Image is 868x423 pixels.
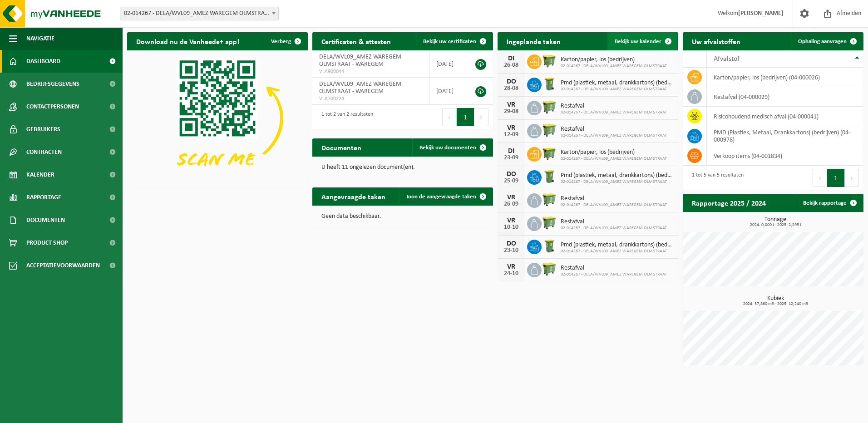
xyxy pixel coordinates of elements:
button: Previous [442,108,457,126]
div: 29-08 [502,108,520,115]
button: 1 [827,169,845,187]
a: Bekijk rapportage [796,194,863,212]
span: Pmd (plastiek, metaal, drankkartons) (bedrijven) [561,172,674,179]
span: 02-014267 - DELA/WVL09_AMEZ WAREGEM OLMSTRAAT [561,133,667,138]
h2: Aangevraagde taken [312,187,395,205]
td: PMD (Plastiek, Metaal, Drankkartons) (bedrijven) (04-000978) [707,126,863,146]
span: Afvalstof [714,55,740,63]
span: 02-014267 - DELA/WVL09_AMEZ WAREGEM OLMSTRAAT [561,226,667,231]
div: 1 tot 2 van 2 resultaten [317,107,373,127]
span: Toon de aangevraagde taken [406,194,476,200]
img: WB-0660-HPE-GN-50 [542,215,557,231]
span: Restafval [561,126,667,133]
span: 2024: 0,000 t - 2025: 2,295 t [687,223,863,227]
span: Kalender [26,163,54,186]
div: 23-09 [502,155,520,161]
button: 1 [457,108,474,126]
div: 12-09 [502,132,520,138]
span: Verberg [271,39,291,44]
span: Pmd (plastiek, metaal, drankkartons) (bedrijven) [561,79,674,87]
span: Documenten [26,209,65,231]
span: 02-014267 - DELA/WVL09_AMEZ WAREGEM OLMSTRAAT [561,64,667,69]
span: 02-014267 - DELA/WVL09_AMEZ WAREGEM OLMSTRAAT [561,272,667,277]
td: [DATE] [429,50,466,78]
a: Bekijk uw kalender [607,32,677,50]
img: WB-0240-HPE-GN-50 [542,169,557,184]
span: Acceptatievoorwaarden [26,254,100,277]
td: restafval (04-000029) [707,87,863,107]
span: Restafval [561,218,667,226]
div: 10-10 [502,224,520,231]
div: VR [502,263,520,271]
div: VR [502,124,520,132]
span: VLA900044 [319,68,422,75]
button: Previous [813,169,827,187]
h2: Uw afvalstoffen [683,32,750,50]
span: Restafval [561,195,667,202]
img: Download de VHEPlus App [127,50,308,186]
button: Next [845,169,859,187]
span: Bedrijfsgegevens [26,73,79,95]
div: DO [502,171,520,178]
img: WB-0660-HPE-GN-50 [542,123,557,138]
span: Bekijk uw documenten [419,145,476,151]
span: Karton/papier, los (bedrijven) [561,56,667,64]
div: 26-09 [502,201,520,207]
img: WB-0660-HPE-GN-50 [542,192,557,207]
div: DO [502,78,520,85]
span: Bekijk uw kalender [615,39,661,44]
td: [DATE] [429,78,466,105]
img: WB-0240-HPE-GN-50 [542,238,557,254]
a: Bekijk uw documenten [412,138,492,157]
span: Bekijk uw certificaten [423,39,476,44]
span: Restafval [561,265,667,272]
span: Dashboard [26,50,60,73]
div: 26-08 [502,62,520,69]
span: Product Shop [26,231,68,254]
span: DELA/WVL09_AMEZ WAREGEM OLMSTRAAT - WAREGEM [319,81,401,95]
span: Contracten [26,141,62,163]
div: VR [502,101,520,108]
span: Contactpersonen [26,95,79,118]
div: 23-10 [502,247,520,254]
span: 02-014267 - DELA/WVL09_AMEZ WAREGEM OLMSTRAAT - WAREGEM [120,7,278,20]
span: 02-014267 - DELA/WVL09_AMEZ WAREGEM OLMSTRAAT [561,202,667,208]
span: Karton/papier, los (bedrijven) [561,149,667,156]
span: 2024: 37,860 m3 - 2025: 12,240 m3 [687,302,863,306]
div: 1 tot 5 van 5 resultaten [687,168,744,188]
h2: Documenten [312,138,370,156]
div: VR [502,217,520,224]
a: Bekijk uw certificaten [416,32,492,50]
span: 02-014267 - DELA/WVL09_AMEZ WAREGEM OLMSTRAAT [561,110,667,115]
span: DELA/WVL09_AMEZ WAREGEM OLMSTRAAT - WAREGEM [319,54,401,68]
img: WB-1100-HPE-GN-50 [542,146,557,161]
div: 28-08 [502,85,520,92]
button: Next [474,108,488,126]
a: Ophaling aanvragen [791,32,863,50]
span: Ophaling aanvragen [798,39,847,44]
h2: Rapportage 2025 / 2024 [683,194,775,211]
img: WB-1100-HPE-GN-50 [542,53,557,69]
h2: Ingeplande taken [498,32,570,50]
a: Toon de aangevraagde taken [399,187,492,206]
span: 02-014267 - DELA/WVL09_AMEZ WAREGEM OLMSTRAAT [561,179,674,185]
strong: [PERSON_NAME] [738,10,784,17]
td: karton/papier, los (bedrijven) (04-000026) [707,68,863,87]
div: DI [502,55,520,62]
span: Rapportage [26,186,61,209]
button: Verberg [264,32,307,50]
div: DO [502,240,520,247]
img: WB-0240-HPE-GN-50 [542,76,557,92]
h3: Kubiek [687,295,863,306]
div: DI [502,148,520,155]
span: VLA700224 [319,95,422,103]
span: 02-014267 - DELA/WVL09_AMEZ WAREGEM OLMSTRAAT - WAREGEM [120,7,279,20]
span: Restafval [561,103,667,110]
span: Gebruikers [26,118,60,141]
td: risicohoudend medisch afval (04-000041) [707,107,863,126]
h2: Certificaten & attesten [312,32,400,50]
p: U heeft 11 ongelezen document(en). [321,164,484,171]
div: 24-10 [502,271,520,277]
div: VR [502,194,520,201]
span: 02-014267 - DELA/WVL09_AMEZ WAREGEM OLMSTRAAT [561,156,667,162]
